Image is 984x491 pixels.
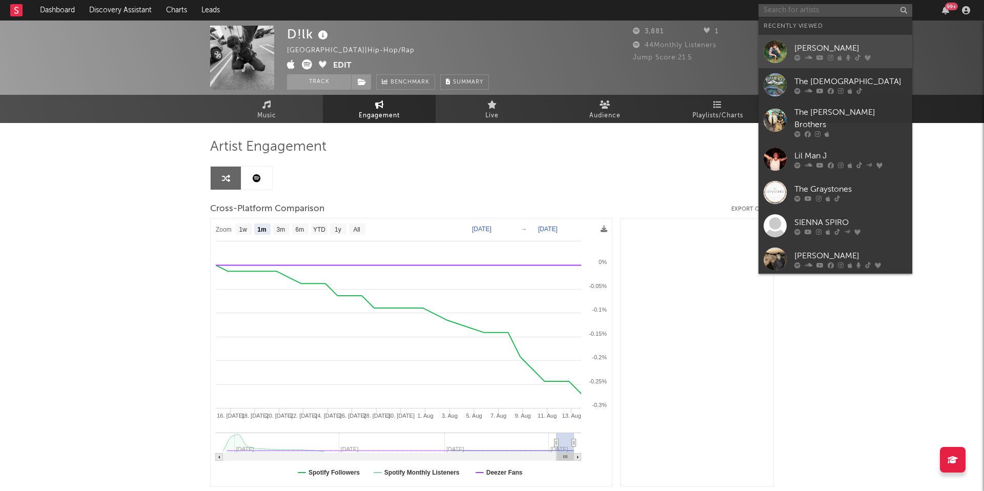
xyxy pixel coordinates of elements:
[442,413,458,419] text: 3. Aug
[241,413,269,419] text: 18. [DATE]
[589,331,607,337] text: -0.15%
[794,150,907,162] div: Lil Man J
[296,226,304,233] text: 6m
[592,354,607,360] text: -0.2%
[257,110,276,122] span: Music
[758,35,912,68] a: [PERSON_NAME]
[592,402,607,408] text: -0.3%
[313,226,325,233] text: YTD
[309,469,360,476] text: Spotify Followers
[538,226,558,233] text: [DATE]
[633,28,664,35] span: 3,881
[692,110,743,122] span: Playlists/Charts
[486,469,523,476] text: Deezer Fans
[764,20,907,32] div: Recently Viewed
[453,79,483,85] span: Summary
[794,183,907,195] div: The Graystones
[239,226,248,233] text: 1w
[217,413,244,419] text: 16. [DATE]
[794,250,907,262] div: [PERSON_NAME]
[339,413,366,419] text: 26. [DATE]
[521,226,527,233] text: →
[287,26,331,43] div: D!lk
[794,216,907,229] div: SIENNA SPIRO
[942,6,949,14] button: 99+
[472,226,491,233] text: [DATE]
[548,95,661,123] a: Audience
[314,413,341,419] text: 24. [DATE]
[758,176,912,209] a: The Graystones
[758,101,912,142] a: The [PERSON_NAME] Brothers
[758,209,912,242] a: SIENNA SPIRO
[794,75,907,88] div: The [DEMOGRAPHIC_DATA]
[210,95,323,123] a: Music
[794,107,907,131] div: The [PERSON_NAME] Brothers
[353,226,360,233] text: All
[562,413,581,419] text: 13. Aug
[436,95,548,123] a: Live
[265,413,293,419] text: 20. [DATE]
[633,42,716,49] span: 44 Monthly Listeners
[287,45,426,57] div: [GEOGRAPHIC_DATA] | Hip-Hop/Rap
[704,28,719,35] span: 1
[490,413,506,419] text: 7. Aug
[758,68,912,101] a: The [DEMOGRAPHIC_DATA]
[758,242,912,276] a: [PERSON_NAME]
[758,4,912,17] input: Search for artists
[945,3,958,10] div: 99 +
[363,413,390,419] text: 28. [DATE]
[335,226,341,233] text: 1y
[589,283,607,289] text: -0.05%
[210,141,326,153] span: Artist Engagement
[417,413,433,419] text: 1. Aug
[290,413,317,419] text: 22. [DATE]
[592,306,607,313] text: -0.1%
[599,259,607,265] text: 0%
[440,74,489,90] button: Summary
[758,142,912,176] a: Lil Man J
[589,110,621,122] span: Audience
[538,413,557,419] text: 11. Aug
[257,226,266,233] text: 1m
[515,413,531,419] text: 9. Aug
[216,226,232,233] text: Zoom
[466,413,482,419] text: 5. Aug
[333,59,352,72] button: Edit
[661,95,774,123] a: Playlists/Charts
[387,413,415,419] text: 30. [DATE]
[384,469,460,476] text: Spotify Monthly Listeners
[287,74,351,90] button: Track
[277,226,285,233] text: 3m
[794,42,907,54] div: [PERSON_NAME]
[731,206,774,212] button: Export CSV
[210,203,324,215] span: Cross-Platform Comparison
[633,54,692,61] span: Jump Score: 21.5
[485,110,499,122] span: Live
[589,378,607,384] text: -0.25%
[376,74,435,90] a: Benchmark
[391,76,429,89] span: Benchmark
[323,95,436,123] a: Engagement
[359,110,400,122] span: Engagement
